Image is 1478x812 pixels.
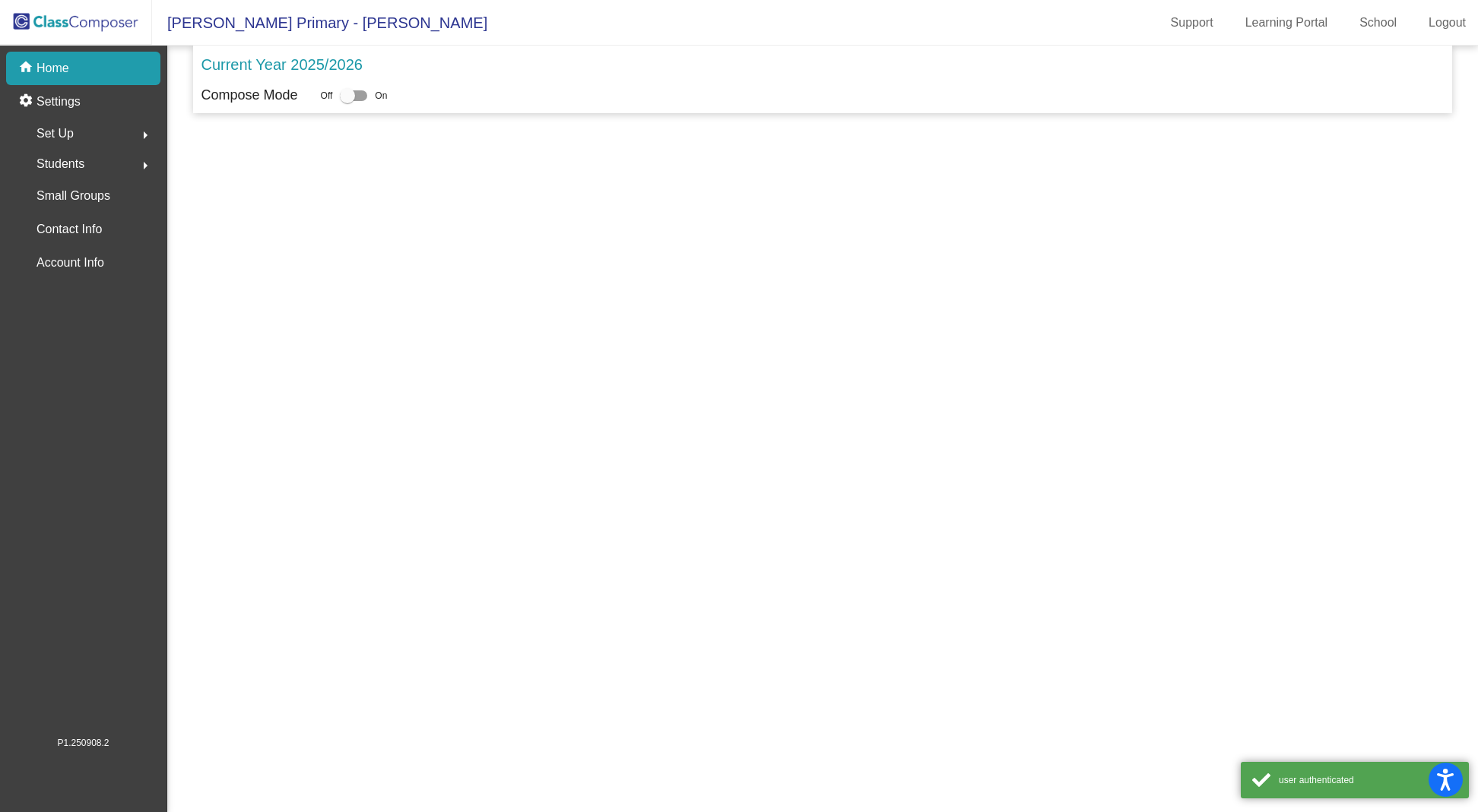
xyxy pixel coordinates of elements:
p: Compose Mode [201,85,297,106]
p: Settings [36,93,81,111]
p: Small Groups [36,185,110,207]
a: Learning Portal [1233,11,1340,35]
a: Support [1159,11,1226,35]
p: Account Info [36,252,104,273]
p: Current Year 2025/2026 [201,53,362,76]
mat-icon: settings [18,93,36,111]
a: School [1347,11,1409,35]
p: Home [36,59,69,77]
span: Students [36,153,84,175]
span: Off [321,89,333,103]
span: [PERSON_NAME] Primary - [PERSON_NAME] [152,11,487,35]
mat-icon: arrow_right [136,156,154,175]
a: Logout [1416,11,1478,35]
p: Contact Info [36,219,102,240]
span: On [375,89,387,103]
mat-icon: home [18,59,36,77]
mat-icon: arrow_right [136,126,154,144]
div: user authenticated [1279,773,1457,787]
span: Set Up [36,123,74,144]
